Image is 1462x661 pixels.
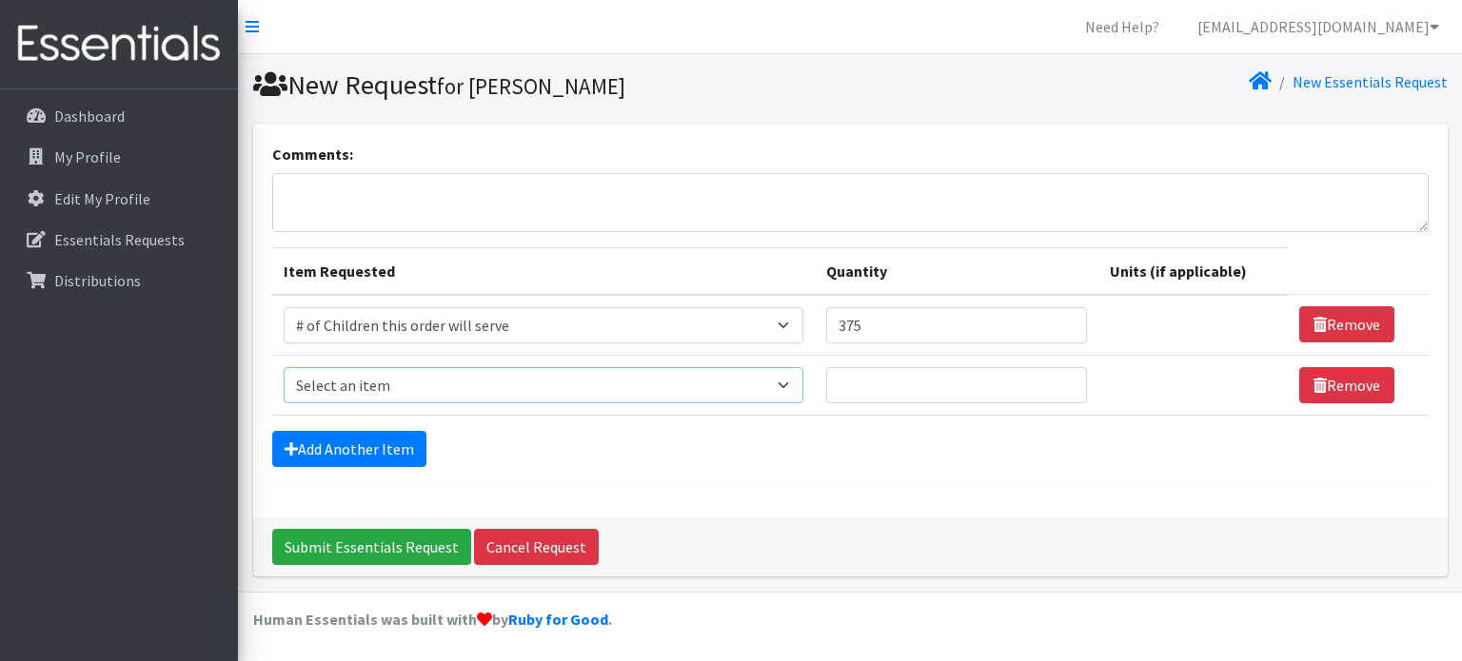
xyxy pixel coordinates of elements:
[508,610,608,629] a: Ruby for Good
[1098,247,1289,295] th: Units (if applicable)
[1299,306,1394,342] a: Remove
[8,221,230,259] a: Essentials Requests
[8,138,230,176] a: My Profile
[437,72,625,100] small: for [PERSON_NAME]
[8,12,230,76] img: HumanEssentials
[8,97,230,135] a: Dashboard
[253,610,612,629] strong: Human Essentials was built with by .
[272,247,815,295] th: Item Requested
[1070,8,1175,46] a: Need Help?
[54,230,185,249] p: Essentials Requests
[54,189,150,208] p: Edit My Profile
[54,271,141,290] p: Distributions
[1293,72,1448,91] a: New Essentials Request
[54,107,125,126] p: Dashboard
[272,431,426,467] a: Add Another Item
[815,247,1098,295] th: Quantity
[272,529,471,565] input: Submit Essentials Request
[474,529,599,565] a: Cancel Request
[253,68,843,102] h1: New Request
[8,180,230,218] a: Edit My Profile
[1182,8,1454,46] a: [EMAIL_ADDRESS][DOMAIN_NAME]
[272,143,353,165] label: Comments:
[1299,367,1394,403] a: Remove
[54,147,121,166] p: My Profile
[8,262,230,300] a: Distributions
